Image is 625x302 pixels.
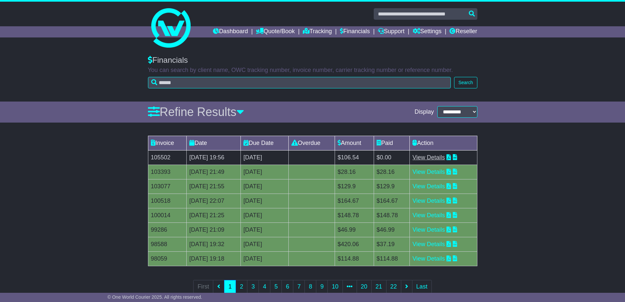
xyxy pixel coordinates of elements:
[148,67,477,74] p: You can search by client name, OWC tracking number, invoice number, carrier tracking number or re...
[186,136,240,150] td: Date
[247,280,259,293] a: 3
[414,108,434,116] span: Display
[412,183,445,190] a: View Details
[374,208,410,222] td: $148.78
[241,251,288,266] td: [DATE]
[316,280,328,293] a: 9
[327,280,343,293] a: 10
[186,179,240,194] td: [DATE] 21:55
[259,280,270,293] a: 4
[270,280,282,293] a: 5
[410,136,477,150] td: Action
[412,241,445,247] a: View Details
[241,179,288,194] td: [DATE]
[241,165,288,179] td: [DATE]
[454,77,477,88] button: Search
[148,222,186,237] td: 99286
[241,194,288,208] td: [DATE]
[335,165,374,179] td: $28.16
[148,56,477,65] div: Financials
[335,251,374,266] td: $114.88
[335,136,374,150] td: Amount
[371,280,386,293] a: 21
[148,105,244,119] a: Refine Results
[148,208,186,222] td: 100014
[148,237,186,251] td: 98588
[186,150,240,165] td: [DATE] 19:56
[148,179,186,194] td: 103077
[148,251,186,266] td: 98059
[148,150,186,165] td: 105502
[413,26,442,37] a: Settings
[374,136,410,150] td: Paid
[374,237,410,251] td: $37.19
[386,280,401,293] a: 22
[412,226,445,233] a: View Details
[335,194,374,208] td: $164.67
[303,26,332,37] a: Tracking
[374,179,410,194] td: $129.9
[412,197,445,204] a: View Details
[374,251,410,266] td: $114.88
[241,150,288,165] td: [DATE]
[213,26,248,37] a: Dashboard
[335,222,374,237] td: $46.99
[304,280,316,293] a: 8
[256,26,295,37] a: Quote/Book
[378,26,405,37] a: Support
[186,208,240,222] td: [DATE] 21:25
[241,237,288,251] td: [DATE]
[412,169,445,175] a: View Details
[224,280,236,293] a: 1
[148,136,186,150] td: Invoice
[236,280,247,293] a: 2
[241,136,288,150] td: Due Date
[186,237,240,251] td: [DATE] 19:32
[412,255,445,262] a: View Details
[108,294,202,300] span: © One World Courier 2025. All rights reserved.
[412,280,432,293] a: Last
[186,251,240,266] td: [DATE] 19:18
[148,194,186,208] td: 100518
[412,212,445,219] a: View Details
[186,165,240,179] td: [DATE] 21:49
[374,150,410,165] td: $0.00
[288,136,335,150] td: Overdue
[374,222,410,237] td: $46.99
[374,165,410,179] td: $28.16
[357,280,372,293] a: 20
[449,26,477,37] a: Reseller
[241,208,288,222] td: [DATE]
[186,194,240,208] td: [DATE] 22:07
[148,165,186,179] td: 103393
[186,222,240,237] td: [DATE] 21:09
[241,222,288,237] td: [DATE]
[340,26,370,37] a: Financials
[293,280,305,293] a: 7
[335,150,374,165] td: $106.54
[374,194,410,208] td: $164.67
[281,280,293,293] a: 6
[335,208,374,222] td: $148.78
[412,154,445,161] a: View Details
[335,237,374,251] td: $420.06
[335,179,374,194] td: $129.9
